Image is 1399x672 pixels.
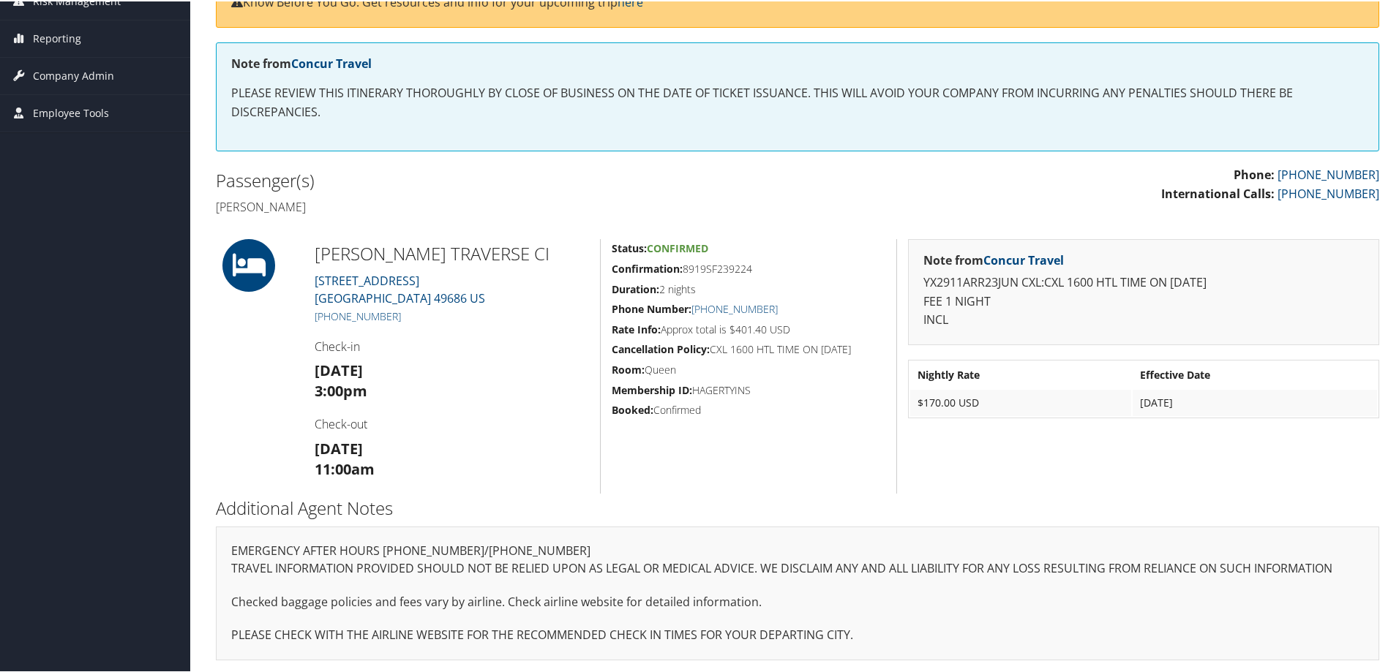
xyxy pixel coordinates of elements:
[612,260,885,275] h5: 8919SF239224
[231,624,1364,643] p: PLEASE CHECK WITH THE AIRLINE WEBSITE FOR THE RECOMMENDED CHECK IN TIMES FOR YOUR DEPARTING CITY.
[612,361,645,375] strong: Room:
[647,240,708,254] span: Confirmed
[1161,184,1275,200] strong: International Calls:
[1133,388,1377,415] td: [DATE]
[910,360,1131,387] th: Nightly Rate
[612,240,647,254] strong: Status:
[612,321,885,336] h5: Approx total is $401.40 USD
[691,301,778,314] a: [PHONE_NUMBER]
[33,19,81,56] span: Reporting
[315,437,363,457] strong: [DATE]
[612,281,659,295] strong: Duration:
[612,281,885,295] h5: 2 nights
[216,167,787,192] h2: Passenger(s)
[1278,184,1379,200] a: [PHONE_NUMBER]
[612,260,683,274] strong: Confirmation:
[231,558,1364,577] p: TRAVEL INFORMATION PROVIDED SHOULD NOT BE RELIED UPON AS LEGAL OR MEDICAL ADVICE. WE DISCLAIM ANY...
[315,240,589,265] h2: [PERSON_NAME] TRAVERSE CI
[231,54,372,70] strong: Note from
[315,458,375,477] strong: 11:00am
[612,361,885,376] h5: Queen
[612,382,692,396] strong: Membership ID:
[612,401,653,415] strong: Booked:
[612,321,661,335] strong: Rate Info:
[612,341,710,355] strong: Cancellation Policy:
[315,380,367,399] strong: 3:00pm
[923,272,1364,328] p: YX2911ARR23JUN CXL:CXL 1600 HTL TIME ON [DATE] FEE 1 NIGHT INCL
[1234,165,1275,181] strong: Phone:
[216,525,1379,659] div: EMERGENCY AFTER HOURS [PHONE_NUMBER]/[PHONE_NUMBER]
[612,341,885,355] h5: CXL 1600 HTL TIME ON [DATE]
[612,401,885,416] h5: Confirmed
[1278,165,1379,181] a: [PHONE_NUMBER]
[33,56,114,93] span: Company Admin
[315,359,363,379] strong: [DATE]
[923,251,1064,267] strong: Note from
[216,494,1379,519] h2: Additional Agent Notes
[33,94,109,130] span: Employee Tools
[1133,360,1377,387] th: Effective Date
[315,308,401,322] a: [PHONE_NUMBER]
[231,592,1364,611] p: Checked baggage policies and fees vary by airline. Check airline website for detailed information.
[612,301,691,314] strong: Phone Number:
[315,337,589,353] h4: Check-in
[315,271,485,305] a: [STREET_ADDRESS][GEOGRAPHIC_DATA] 49686 US
[216,197,787,214] h4: [PERSON_NAME]
[315,415,589,431] h4: Check-out
[612,382,885,396] h5: HAGERTYINS
[983,251,1064,267] a: Concur Travel
[231,83,1364,120] p: PLEASE REVIEW THIS ITINERARY THOROUGHLY BY CLOSE OF BUSINESS ON THE DATE OF TICKET ISSUANCE. THIS...
[291,54,372,70] a: Concur Travel
[910,388,1131,415] td: $170.00 USD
